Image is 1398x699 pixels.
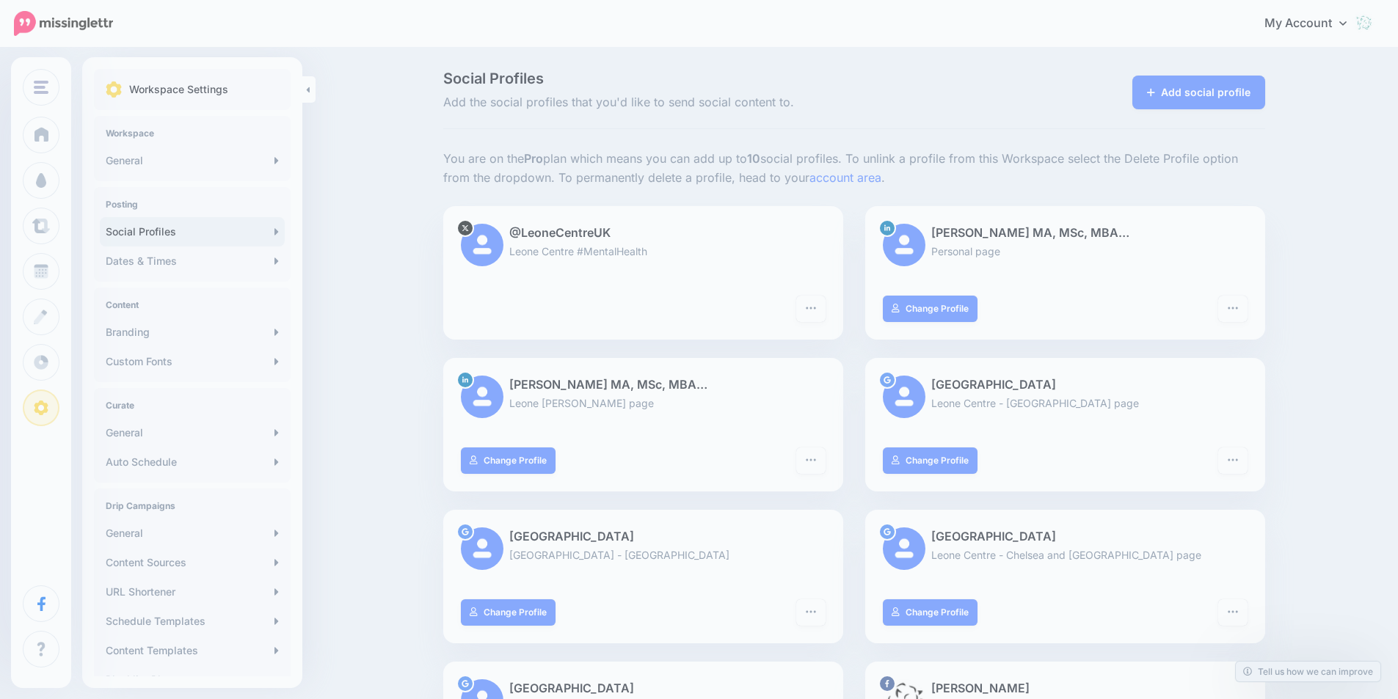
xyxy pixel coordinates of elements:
a: Change Profile [461,447,556,474]
img: settings.png [106,81,122,98]
p: Leone [PERSON_NAME] page [461,395,826,411]
p: Workspace Settings [129,81,228,98]
p: @LeoneCentreUK [461,224,826,243]
a: Blacklist Phrases [100,665,285,695]
p: Leone Centre - Chelsea and [GEOGRAPHIC_DATA] page [883,546,1248,563]
a: Change Profile [883,599,977,626]
p: Personal page [883,243,1248,260]
p: [GEOGRAPHIC_DATA] [883,376,1248,395]
p: You are on the plan which means you can add up to social profiles. To unlink a profile from this ... [443,150,1265,188]
h4: Workspace [106,128,279,139]
a: My Account [1250,6,1376,42]
img: menu.png [34,81,48,94]
p: [PERSON_NAME] MA, MSc, MBA… [883,224,1248,243]
h4: Content [106,299,279,310]
img: user_default_image.png [883,376,925,418]
a: Custom Fonts [100,347,285,376]
img: user_default_image.png [883,527,925,570]
h4: Posting [106,199,279,210]
span: Add the social profiles that you'd like to send social content to. [443,93,984,112]
a: Dates & Times [100,246,285,276]
p: [PERSON_NAME] MA, MSc, MBA… [461,376,826,395]
p: [GEOGRAPHIC_DATA] [461,679,826,698]
a: Tell us how we can improve [1236,662,1380,681]
img: user_default_image.png [883,224,925,266]
img: user_default_image.png [461,376,503,418]
a: Change Profile [883,296,977,322]
a: General [100,418,285,447]
img: user_default_image.png [461,224,503,266]
a: General [100,519,285,548]
h4: Curate [106,400,279,411]
a: account area [809,170,881,185]
a: URL Shortener [100,577,285,607]
p: [GEOGRAPHIC_DATA] [883,527,1248,546]
a: Social Profiles [100,217,285,246]
img: user_default_image.png [461,527,503,570]
h4: Drip Campaigns [106,500,279,511]
a: General [100,146,285,175]
p: [PERSON_NAME] [883,679,1248,698]
a: Content Sources [100,548,285,577]
span: Social Profiles [443,71,984,86]
a: Add social profile [1132,76,1265,109]
a: Auto Schedule [100,447,285,477]
img: Missinglettr [14,11,113,36]
a: Change Profile [883,447,977,474]
b: Pro [524,151,543,166]
a: Change Profile [461,599,556,626]
a: Branding [100,318,285,347]
a: Schedule Templates [100,607,285,636]
p: [GEOGRAPHIC_DATA] - [GEOGRAPHIC_DATA] [461,546,826,563]
p: Leone Centre #MentalHealth [461,243,826,260]
b: 10 [747,151,760,166]
p: Leone Centre - [GEOGRAPHIC_DATA] page [883,395,1248,411]
a: Content Templates [100,636,285,665]
p: [GEOGRAPHIC_DATA] [461,527,826,546]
